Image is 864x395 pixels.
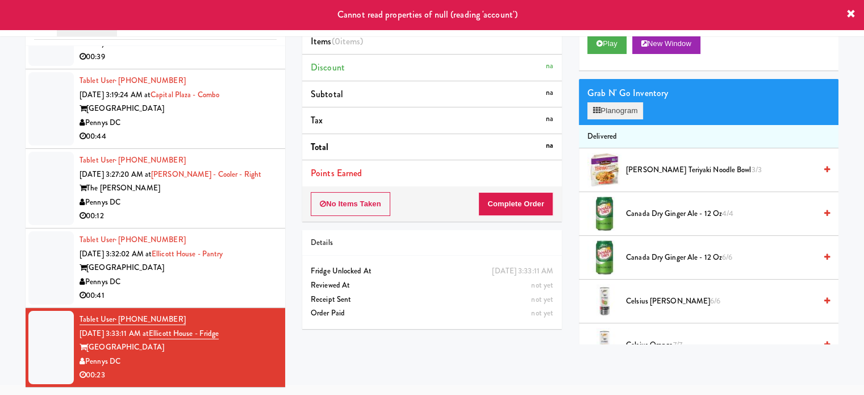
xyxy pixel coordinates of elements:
span: 4/4 [722,208,733,219]
div: Fridge Unlocked At [311,264,553,278]
span: Points Earned [311,167,362,180]
span: Cannot read properties of null (reading 'account') [337,8,517,21]
div: na [546,139,553,153]
div: [DATE] 3:33:11 AM [492,264,553,278]
div: Pennys DC [80,116,277,130]
ng-pluralize: items [340,35,361,48]
span: [DATE] 3:19:24 AM at [80,89,151,100]
li: Delivered [579,125,838,149]
div: na [546,59,553,73]
a: Tablet User· [PHONE_NUMBER] [80,155,186,165]
div: Pennys DC [80,355,277,369]
span: (0 ) [332,35,364,48]
span: [PERSON_NAME] Teriyaki Noodle Bowl [626,163,816,177]
span: Tax [311,114,323,127]
span: Discount [311,61,345,74]
span: Canada Dry Ginger Ale - 12 oz [626,251,816,265]
div: 00:12 [80,209,277,223]
a: Ellicott House - Fridge [149,328,219,339]
div: Grab N' Go Inventory [587,85,830,102]
div: Canada Dry Ginger Ale - 12 oz6/6 [621,251,830,265]
button: Planogram [587,102,643,119]
span: not yet [531,294,553,305]
button: Play [587,34,627,54]
span: not yet [531,280,553,290]
div: [GEOGRAPHIC_DATA] [80,102,277,116]
button: Complete Order [478,192,553,216]
span: Subtotal [311,88,343,101]
div: Order Paid [311,306,553,321]
span: Celsius [PERSON_NAME] [626,294,816,309]
button: No Items Taken [311,192,390,216]
div: Details [311,236,553,250]
span: Canada Dry Ginger Ale - 12 oz [626,207,816,221]
a: Tablet User· [PHONE_NUMBER] [80,75,186,86]
button: New Window [632,34,700,54]
div: na [546,112,553,126]
div: Celsius Orange7/7 [621,338,830,352]
div: [GEOGRAPHIC_DATA] [80,261,277,275]
span: · [PHONE_NUMBER] [115,75,186,86]
span: not yet [531,307,553,318]
span: Items [311,35,363,48]
span: 7/7 [673,339,682,350]
span: · [PHONE_NUMBER] [115,314,186,325]
div: Reviewed At [311,278,553,293]
a: Tablet User· [PHONE_NUMBER] [80,314,186,325]
span: Total [311,140,329,153]
span: · [PHONE_NUMBER] [115,234,186,245]
div: [PERSON_NAME] Teriyaki Noodle Bowl3/3 [621,163,830,177]
span: 3/3 [751,164,761,175]
span: · [PHONE_NUMBER] [115,155,186,165]
div: [GEOGRAPHIC_DATA] [80,340,277,355]
a: [PERSON_NAME] - Cooler - Right [151,169,261,180]
div: 00:23 [80,368,277,382]
div: 00:44 [80,130,277,144]
div: Pennys DC [80,275,277,289]
span: [DATE] 3:33:11 AM at [80,328,149,339]
div: 00:41 [80,289,277,303]
li: Tablet User· [PHONE_NUMBER][DATE] 3:19:24 AM atCapital Plaza - Combo[GEOGRAPHIC_DATA]Pennys DC00:44 [26,69,285,149]
li: Tablet User· [PHONE_NUMBER][DATE] 3:33:11 AM atEllicott House - Fridge[GEOGRAPHIC_DATA]Pennys DC0... [26,308,285,387]
div: Canada Dry Ginger Ale - 12 oz4/4 [621,207,830,221]
span: 6/6 [710,296,720,306]
span: [DATE] 3:32:02 AM at [80,248,152,259]
div: 00:39 [80,50,277,64]
div: The [PERSON_NAME] [80,181,277,196]
span: [DATE] 3:27:20 AM at [80,169,151,180]
span: 6/6 [722,252,732,263]
li: Tablet User· [PHONE_NUMBER][DATE] 3:32:02 AM atEllicott House - Pantry[GEOGRAPHIC_DATA]Pennys DC0... [26,228,285,308]
div: Celsius [PERSON_NAME]6/6 [621,294,830,309]
li: Tablet User· [PHONE_NUMBER][DATE] 3:27:20 AM at[PERSON_NAME] - Cooler - RightThe [PERSON_NAME]Pen... [26,149,285,228]
a: Tablet User· [PHONE_NUMBER] [80,234,186,245]
span: Celsius Orange [626,338,816,352]
div: na [546,86,553,100]
div: Receipt Sent [311,293,553,307]
a: Capital Plaza - Combo [151,89,219,100]
a: Ellicott House - Pantry [152,248,223,259]
div: Pennys DC [80,196,277,210]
